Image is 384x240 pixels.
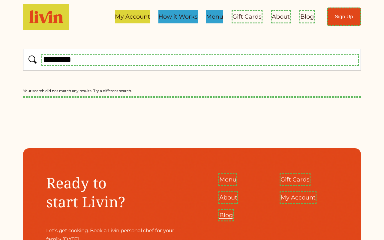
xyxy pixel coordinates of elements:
[280,191,316,204] a: My Account
[327,7,361,26] a: Sign Up
[218,209,234,221] a: Blog
[115,10,150,23] a: My Account
[219,176,236,183] span: Menu
[280,194,316,201] span: My Account
[218,191,238,204] a: About
[46,173,125,211] span: Ready to start Livin?
[271,10,291,23] a: About
[158,10,198,23] a: How it Works
[219,211,233,219] span: Blog
[280,173,310,186] a: Gift Cards
[299,10,315,23] a: Blog
[206,10,223,23] a: Menu
[280,176,310,183] span: Gift Cards
[23,4,69,30] img: Livin
[23,85,361,96] div: Your search did not match any results. Try a different search.
[219,194,237,201] span: About
[218,173,237,186] a: Menu
[232,10,262,23] a: Gift Cards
